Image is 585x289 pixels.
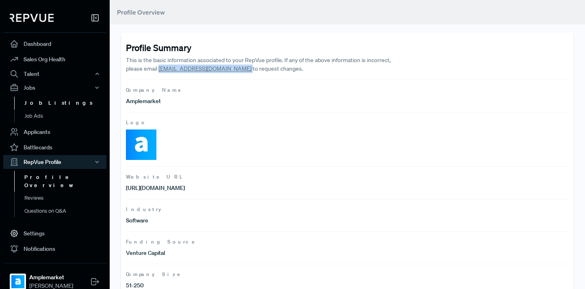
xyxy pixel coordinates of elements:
[158,65,251,72] a: [EMAIL_ADDRESS][DOMAIN_NAME]
[126,216,347,225] p: Software
[14,97,117,110] a: Job Listings
[126,206,569,213] span: Industry
[126,129,156,160] img: Logo
[126,42,569,53] h4: Profile Summary
[3,226,106,241] a: Settings
[126,249,347,257] p: Venture Capital
[14,171,117,192] a: Profile Overview
[14,205,117,218] a: Questions on Q&A
[126,86,569,94] span: Company Name
[126,238,569,246] span: Funding Source
[14,110,117,123] a: Job Ads
[10,14,54,22] img: RepVue
[3,140,106,155] a: Battlecards
[3,67,106,81] button: Talent
[126,271,569,278] span: Company Size
[3,155,106,169] button: RepVue Profile
[126,97,347,106] p: Amplemarket
[117,8,165,16] span: Profile Overview
[3,36,106,52] a: Dashboard
[3,241,106,257] a: Notifications
[126,184,347,192] p: [URL][DOMAIN_NAME]
[3,52,106,67] a: Sales Org Health
[126,119,569,126] span: Logo
[126,173,569,181] span: Website URL
[11,275,24,288] img: Amplemarket
[29,273,73,282] strong: Amplemarket
[3,124,106,140] a: Applicants
[126,56,392,73] p: This is the basic information associated to your RepVue profile. If any of the above information ...
[14,192,117,205] a: Reviews
[3,81,106,95] button: Jobs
